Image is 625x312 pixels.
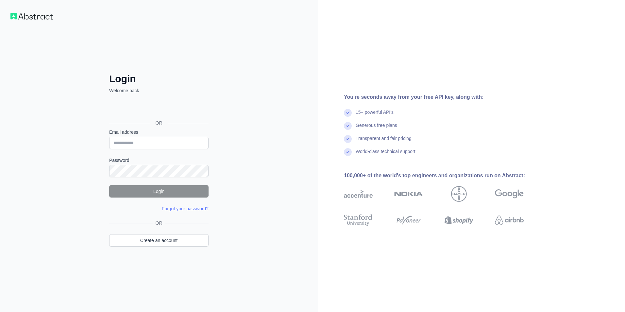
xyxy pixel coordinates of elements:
[109,129,209,135] label: Email address
[356,148,415,161] div: World-class technical support
[356,135,412,148] div: Transparent and fair pricing
[344,93,545,101] div: You're seconds away from your free API key, along with:
[344,213,373,227] img: stanford university
[445,213,473,227] img: shopify
[394,186,423,202] img: nokia
[150,120,168,126] span: OR
[344,109,352,117] img: check mark
[109,234,209,247] a: Create an account
[10,13,53,20] img: Workflow
[394,213,423,227] img: payoneer
[109,157,209,164] label: Password
[109,87,209,94] p: Welcome back
[344,135,352,143] img: check mark
[356,109,394,122] div: 15+ powerful API's
[495,213,524,227] img: airbnb
[495,186,524,202] img: google
[109,73,209,85] h2: Login
[106,101,211,115] iframe: Sign in with Google Button
[109,185,209,198] button: Login
[344,186,373,202] img: accenture
[344,122,352,130] img: check mark
[451,186,467,202] img: bayer
[162,206,209,211] a: Forgot your password?
[344,148,352,156] img: check mark
[153,220,165,226] span: OR
[344,172,545,180] div: 100,000+ of the world's top engineers and organizations run on Abstract:
[356,122,397,135] div: Generous free plans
